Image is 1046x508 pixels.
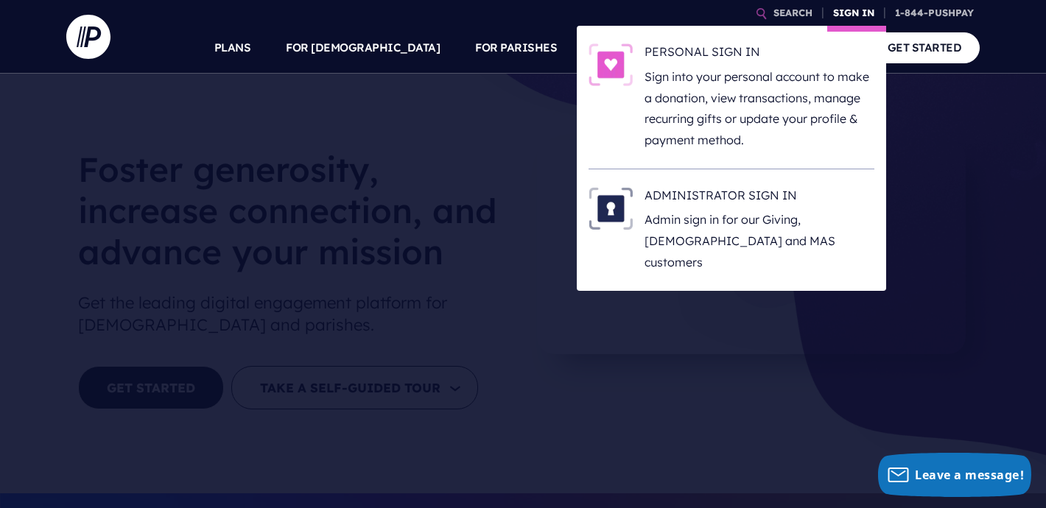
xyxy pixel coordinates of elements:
a: PERSONAL SIGN IN - Illustration PERSONAL SIGN IN Sign into your personal account to make a donati... [589,43,874,151]
span: Leave a message! [915,467,1024,483]
h6: ADMINISTRATOR SIGN IN [645,187,874,209]
button: Leave a message! [878,453,1031,497]
img: ADMINISTRATOR SIGN IN - Illustration [589,187,633,230]
p: Admin sign in for our Giving, [DEMOGRAPHIC_DATA] and MAS customers [645,209,874,272]
a: FOR [DEMOGRAPHIC_DATA] [286,22,440,74]
h6: PERSONAL SIGN IN [645,43,874,66]
p: Sign into your personal account to make a donation, view transactions, manage recurring gifts or ... [645,66,874,151]
a: FOR PARISHES [475,22,557,74]
img: PERSONAL SIGN IN - Illustration [589,43,633,86]
a: SOLUTIONS [592,22,658,74]
a: EXPLORE [693,22,745,74]
a: GET STARTED [869,32,980,63]
a: ADMINISTRATOR SIGN IN - Illustration ADMINISTRATOR SIGN IN Admin sign in for our Giving, [DEMOGRA... [589,187,874,273]
a: PLANS [214,22,251,74]
a: COMPANY [779,22,834,74]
